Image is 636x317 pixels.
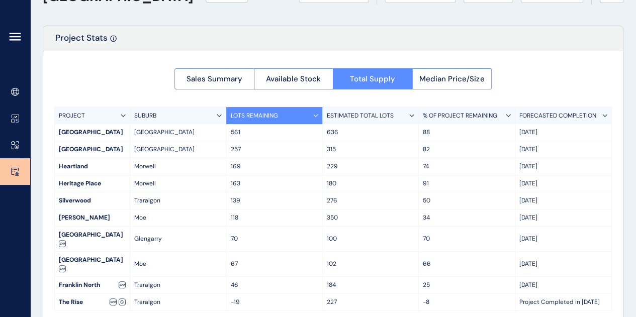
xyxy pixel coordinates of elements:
p: 100 [327,235,414,243]
p: 50 [423,196,510,205]
span: Total Supply [350,74,395,84]
p: Moe [134,214,222,222]
button: Total Supply [333,68,412,89]
div: [GEOGRAPHIC_DATA] [55,124,130,141]
button: Median Price/Size [412,68,492,89]
p: 163 [230,179,318,188]
p: 139 [230,196,318,205]
p: PROJECT [59,112,85,120]
p: Glengarry [134,235,222,243]
p: [DATE] [519,196,607,205]
p: Project Completed in [DATE] [519,298,607,306]
p: Traralgon [134,281,222,289]
p: -19 [230,298,318,306]
p: 169 [230,162,318,171]
p: 82 [423,145,510,154]
p: 227 [327,298,414,306]
p: [DATE] [519,281,607,289]
p: LOTS REMAINING [230,112,278,120]
p: 67 [230,260,318,268]
p: [DATE] [519,162,607,171]
p: Project Stats [55,32,108,51]
p: [DATE] [519,179,607,188]
p: 91 [423,179,510,188]
p: 229 [327,162,414,171]
p: Moe [134,260,222,268]
p: 257 [230,145,318,154]
p: [DATE] [519,145,607,154]
p: ESTIMATED TOTAL LOTS [327,112,394,120]
div: Silverwood [55,192,130,209]
p: Traralgon [134,298,222,306]
span: Median Price/Size [419,74,484,84]
p: [GEOGRAPHIC_DATA] [134,145,222,154]
p: 636 [327,128,414,137]
div: [PERSON_NAME] [55,209,130,226]
p: SUBURB [134,112,156,120]
div: Heritage Place [55,175,130,192]
p: 118 [230,214,318,222]
p: 74 [423,162,510,171]
p: 350 [327,214,414,222]
p: [GEOGRAPHIC_DATA] [134,128,222,137]
p: 180 [327,179,414,188]
p: Morwell [134,162,222,171]
p: 102 [327,260,414,268]
div: Franklin North [55,277,130,293]
p: [DATE] [519,235,607,243]
p: 70 [230,235,318,243]
p: 561 [230,128,318,137]
div: Heartland [55,158,130,175]
p: Morwell [134,179,222,188]
p: 46 [230,281,318,289]
p: 184 [327,281,414,289]
div: [GEOGRAPHIC_DATA] [55,141,130,158]
p: [DATE] [519,214,607,222]
div: The Rise [55,294,130,310]
button: Available Stock [254,68,333,89]
p: [DATE] [519,260,607,268]
p: 25 [423,281,510,289]
p: 66 [423,260,510,268]
p: 88 [423,128,510,137]
p: 276 [327,196,414,205]
p: -8 [423,298,510,306]
div: [GEOGRAPHIC_DATA] [55,252,130,276]
p: [DATE] [519,128,607,137]
div: [GEOGRAPHIC_DATA] [55,227,130,251]
span: Sales Summary [187,74,242,84]
p: 34 [423,214,510,222]
button: Sales Summary [174,68,254,89]
span: Available Stock [266,74,321,84]
p: 315 [327,145,414,154]
p: Traralgon [134,196,222,205]
p: % OF PROJECT REMAINING [423,112,497,120]
p: 70 [423,235,510,243]
p: FORECASTED COMPLETION [519,112,596,120]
